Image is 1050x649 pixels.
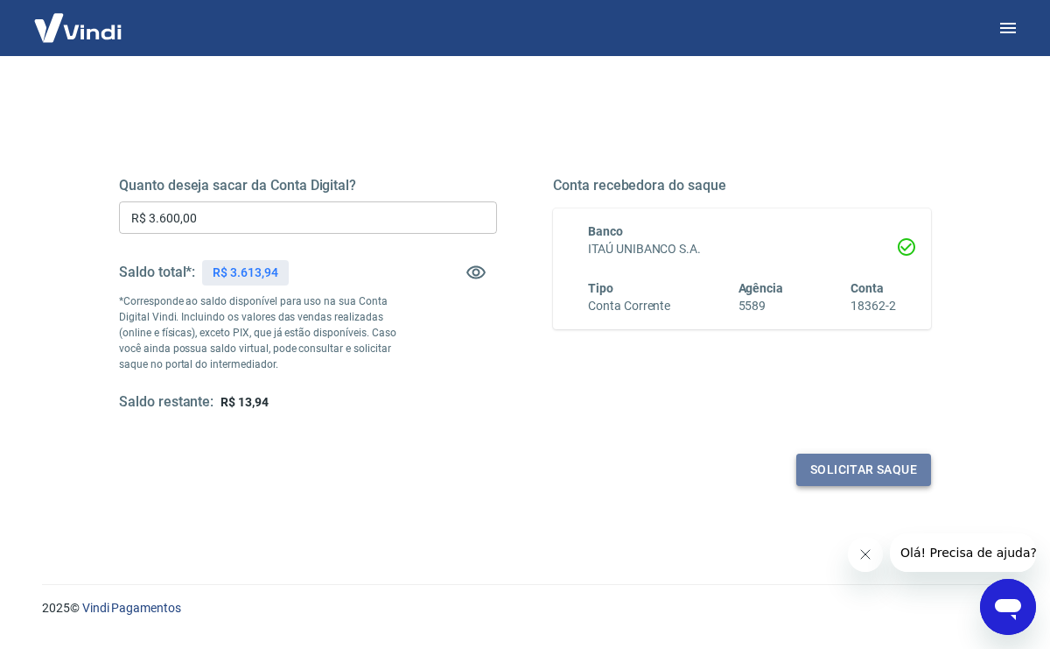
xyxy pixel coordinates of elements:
[850,281,884,295] span: Conta
[119,264,195,281] h5: Saldo total*:
[119,177,497,194] h5: Quanto deseja sacar da Conta Digital?
[119,293,402,372] p: *Corresponde ao saldo disponível para uso na sua Conta Digital Vindi. Incluindo os valores das ve...
[213,264,277,282] p: R$ 3.613,94
[21,1,135,54] img: Vindi
[588,297,670,315] h6: Conta Corrente
[850,297,896,315] h6: 18362-2
[588,224,623,238] span: Banco
[220,395,269,409] span: R$ 13,94
[738,297,784,315] h6: 5589
[82,601,181,615] a: Vindi Pagamentos
[588,240,896,258] h6: ITAÚ UNIBANCO S.A.
[890,533,1036,572] iframe: Mensagem da empresa
[553,177,931,194] h5: Conta recebedora do saque
[738,281,784,295] span: Agência
[119,393,213,412] h5: Saldo restante:
[980,579,1036,635] iframe: Botão para abrir a janela de mensagens
[42,599,1008,617] p: 2025 ©
[10,12,147,26] span: Olá! Precisa de ajuda?
[848,537,883,572] iframe: Fechar mensagem
[588,281,613,295] span: Tipo
[796,454,931,486] button: Solicitar saque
